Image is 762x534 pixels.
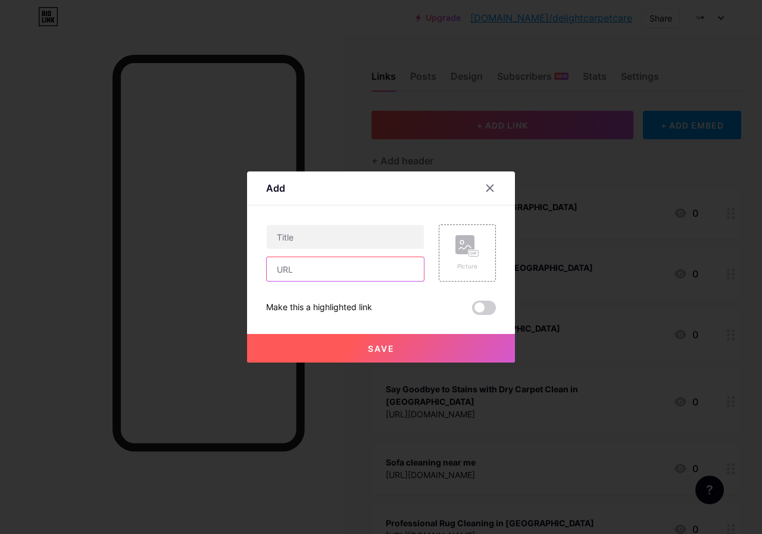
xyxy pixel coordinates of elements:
input: Title [267,225,424,249]
div: Make this a highlighted link [266,301,372,315]
div: Picture [455,262,479,271]
input: URL [267,257,424,281]
div: Add [266,181,285,195]
span: Save [368,343,395,354]
button: Save [247,334,515,363]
